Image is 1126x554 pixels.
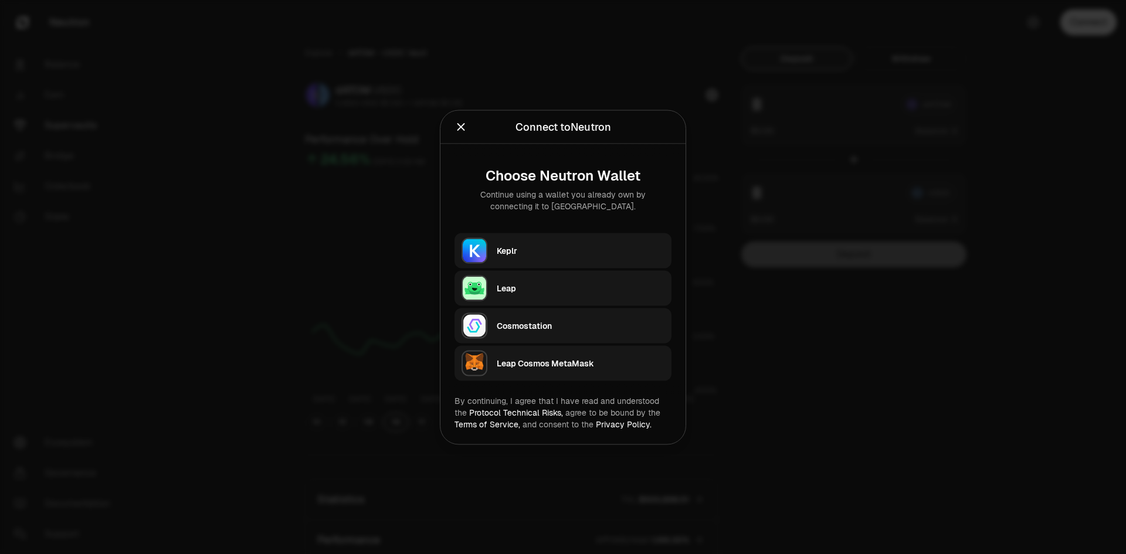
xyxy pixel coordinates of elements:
[596,419,652,429] a: Privacy Policy.
[464,167,662,183] div: Choose Neutron Wallet
[455,419,520,429] a: Terms of Service,
[462,237,487,263] img: Keplr
[455,395,671,430] div: By continuing, I agree that I have read and understood the agree to be bound by the and consent t...
[497,244,664,256] div: Keplr
[515,118,611,135] div: Connect to Neutron
[455,345,671,380] button: Leap Cosmos MetaMaskLeap Cosmos MetaMask
[464,188,662,212] div: Continue using a wallet you already own by connecting it to [GEOGRAPHIC_DATA].
[462,350,487,376] img: Leap Cosmos MetaMask
[455,270,671,305] button: LeapLeap
[497,320,664,331] div: Cosmostation
[455,308,671,343] button: CosmostationCosmostation
[469,407,563,417] a: Protocol Technical Risks,
[455,118,467,135] button: Close
[455,233,671,268] button: KeplrKeplr
[497,282,664,294] div: Leap
[462,312,487,338] img: Cosmostation
[497,357,664,369] div: Leap Cosmos MetaMask
[462,275,487,301] img: Leap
